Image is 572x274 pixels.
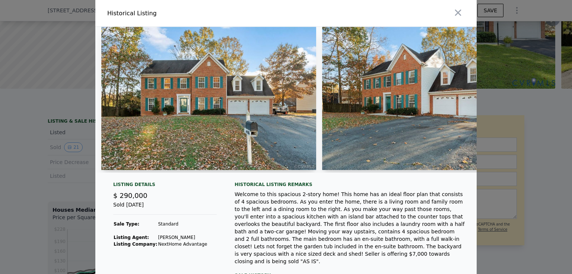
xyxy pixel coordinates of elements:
img: Property Img [101,27,316,170]
div: Historical Listing remarks [235,182,465,188]
span: $ 290,000 [113,192,147,199]
img: Property Img [322,27,537,170]
td: [PERSON_NAME] [158,234,207,241]
div: Listing Details [113,182,217,190]
strong: Listing Company: [114,242,157,247]
div: Welcome to this spacious 2-story home! This home has an ideal floor plan that consists of 4 spaci... [235,190,465,265]
td: Standard [158,221,207,227]
td: NextHome Advantage [158,241,207,248]
div: Sold [DATE] [113,201,217,215]
div: Historical Listing [107,9,283,18]
strong: Sale Type: [114,221,139,227]
strong: Listing Agent: [114,235,149,240]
